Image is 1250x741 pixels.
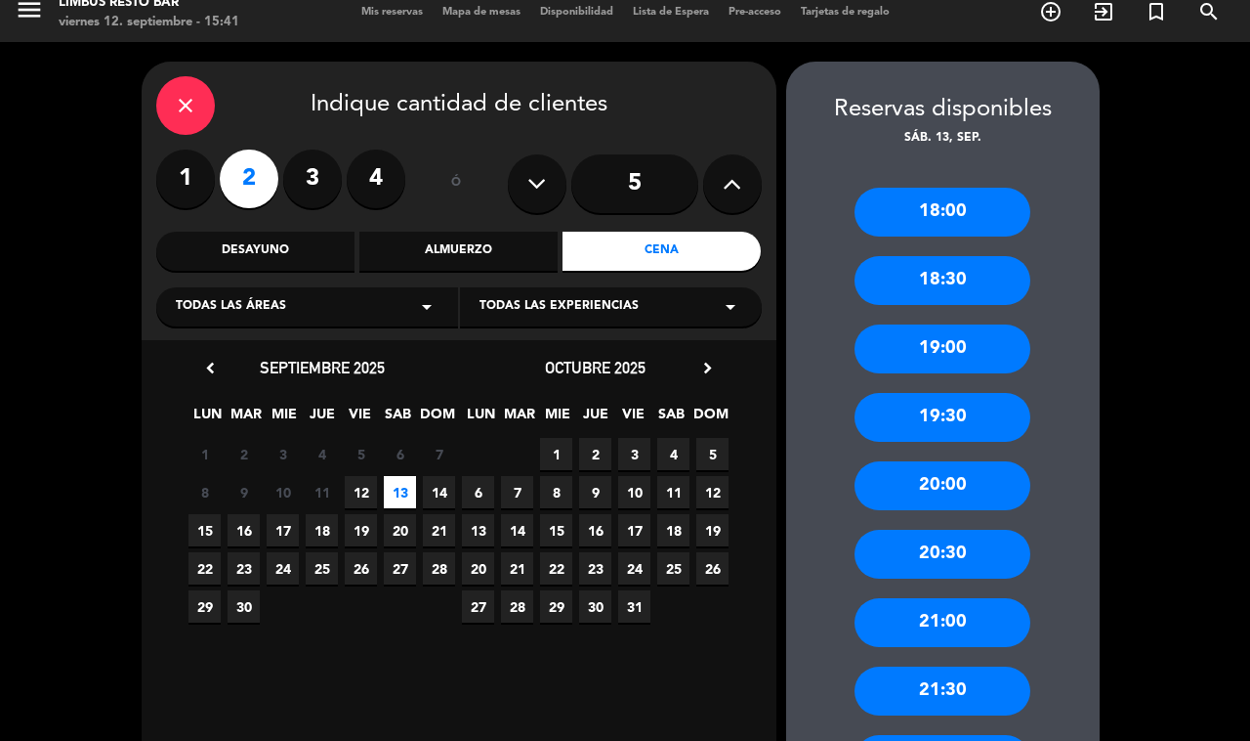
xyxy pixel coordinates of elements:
span: Disponibilidad [530,7,623,18]
span: Todas las experiencias [479,297,639,317]
span: 15 [540,514,572,546]
span: Todas las áreas [176,297,286,317]
span: MAR [503,403,535,435]
span: SAB [655,403,687,435]
span: 4 [306,438,338,470]
span: DOM [420,403,452,435]
div: 19:30 [854,393,1030,442]
span: LUN [465,403,497,435]
span: 19 [345,514,377,546]
span: Mis reservas [352,7,433,18]
div: Cena [562,232,761,271]
span: JUE [306,403,338,435]
div: Almuerzo [359,232,558,271]
span: LUN [191,403,224,435]
span: 29 [188,590,221,623]
span: 11 [657,476,689,508]
label: 4 [347,150,405,208]
span: 1 [540,438,572,470]
div: viernes 12. septiembre - 15:41 [59,13,239,32]
span: 27 [462,590,494,623]
span: 2 [579,438,611,470]
span: 25 [306,552,338,585]
span: 13 [462,514,494,546]
span: 3 [267,438,299,470]
span: 28 [423,552,455,585]
span: 18 [657,514,689,546]
div: sáb. 13, sep. [786,129,1100,149]
span: 23 [228,552,260,585]
span: Tarjetas de regalo [791,7,899,18]
div: Indique cantidad de clientes [156,76,762,135]
span: 5 [696,438,729,470]
div: 21:30 [854,667,1030,716]
span: 6 [384,438,416,470]
span: 12 [345,476,377,508]
label: 3 [283,150,342,208]
div: Reservas disponibles [786,91,1100,129]
span: septiembre 2025 [260,358,385,377]
label: 1 [156,150,215,208]
span: Pre-acceso [719,7,791,18]
span: 10 [267,476,299,508]
span: 13 [384,476,416,508]
div: 18:00 [854,188,1030,237]
i: arrow_drop_down [415,295,438,319]
span: 24 [267,552,299,585]
span: 14 [501,514,533,546]
span: 20 [384,514,416,546]
span: 14 [423,476,455,508]
span: MIE [541,403,573,435]
span: 9 [228,476,260,508]
span: 30 [579,590,611,623]
span: 3 [618,438,650,470]
span: 20 [462,552,494,585]
span: 24 [618,552,650,585]
span: 6 [462,476,494,508]
div: Desayuno [156,232,354,271]
span: 4 [657,438,689,470]
span: 17 [267,514,299,546]
span: MAR [229,403,262,435]
span: 29 [540,590,572,623]
span: 19 [696,514,729,546]
span: 26 [696,552,729,585]
span: 31 [618,590,650,623]
span: 15 [188,514,221,546]
span: 5 [345,438,377,470]
span: 25 [657,552,689,585]
span: 18 [306,514,338,546]
span: 8 [540,476,572,508]
span: 21 [501,552,533,585]
span: 21 [423,514,455,546]
span: VIE [344,403,376,435]
span: 26 [345,552,377,585]
span: 10 [618,476,650,508]
span: JUE [579,403,611,435]
span: 7 [423,438,455,470]
span: 1 [188,438,221,470]
span: 30 [228,590,260,623]
span: 12 [696,476,729,508]
span: 7 [501,476,533,508]
span: 2 [228,438,260,470]
label: 2 [220,150,278,208]
span: 8 [188,476,221,508]
span: MIE [268,403,300,435]
span: Mapa de mesas [433,7,530,18]
span: 16 [228,514,260,546]
i: chevron_left [200,358,221,378]
div: 19:00 [854,325,1030,373]
i: close [174,94,197,117]
span: DOM [693,403,726,435]
span: 22 [188,552,221,585]
i: chevron_right [697,358,718,378]
span: SAB [382,403,414,435]
span: VIE [617,403,649,435]
div: 18:30 [854,256,1030,305]
span: 11 [306,476,338,508]
div: ó [425,150,488,218]
span: 17 [618,514,650,546]
div: 20:00 [854,461,1030,510]
div: 21:00 [854,598,1030,647]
